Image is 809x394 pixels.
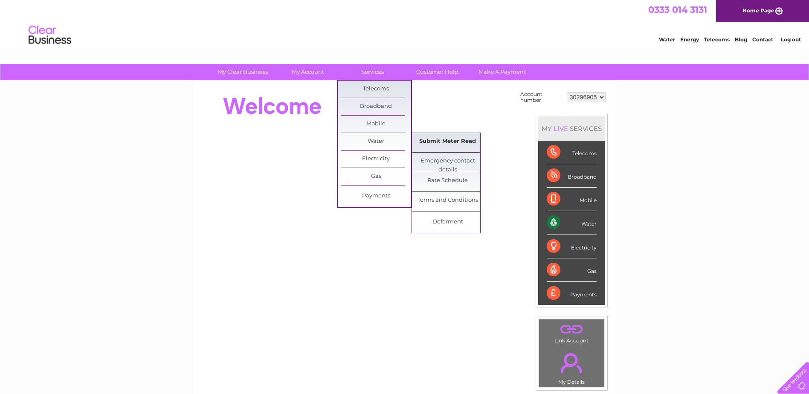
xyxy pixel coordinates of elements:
a: Terms and Conditions [412,192,483,209]
a: Energy [680,36,699,43]
a: Telecoms [341,81,411,98]
a: Make A Payment [467,64,537,80]
a: Rate Schedule [412,172,483,189]
a: 0333 014 3131 [648,4,707,15]
a: Water [659,36,675,43]
a: Log out [781,36,801,43]
a: Gas [341,168,411,185]
div: Broadband [547,164,597,188]
div: Gas [547,258,597,282]
div: Electricity [547,235,597,258]
a: Deferment [412,214,483,231]
a: Blog [735,36,747,43]
a: My Account [273,64,343,80]
a: Payments [341,188,411,205]
a: Emergency contact details [412,153,483,170]
div: MY SERVICES [538,116,605,141]
td: My Details [539,346,605,388]
img: logo.png [28,22,72,48]
a: My Clear Business [208,64,278,80]
div: Mobile [547,188,597,211]
td: Link Account [539,319,605,346]
a: Submit Meter Read [412,133,483,150]
div: Telecoms [547,141,597,164]
div: LIVE [552,125,570,133]
div: Water [547,211,597,235]
a: . [541,322,602,336]
a: Customer Help [402,64,473,80]
a: Services [337,64,408,80]
a: Broadband [341,98,411,115]
a: . [541,348,602,378]
a: Water [341,133,411,150]
a: Electricity [341,151,411,168]
td: Account number [518,89,565,105]
a: Telecoms [704,36,730,43]
a: Mobile [341,116,411,133]
div: Payments [547,282,597,305]
a: Contact [752,36,773,43]
div: Clear Business is a trading name of Verastar Limited (registered in [GEOGRAPHIC_DATA] No. 3667643... [203,5,606,41]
